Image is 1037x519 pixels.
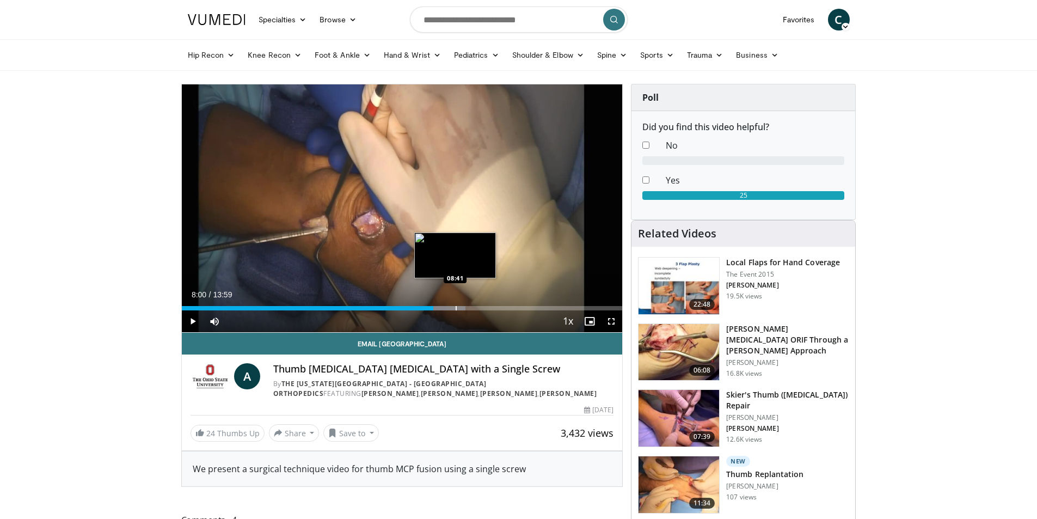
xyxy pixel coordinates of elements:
a: 24 Thumbs Up [191,425,265,442]
dd: No [658,139,852,152]
button: Fullscreen [600,310,622,332]
div: Progress Bar [182,306,623,310]
p: [PERSON_NAME] [726,413,849,422]
p: [PERSON_NAME] [726,281,840,290]
a: Spine [591,44,634,66]
span: 13:59 [213,290,232,299]
a: Pediatrics [447,44,506,66]
a: 06:08 [PERSON_NAME][MEDICAL_DATA] ORIF Through a [PERSON_NAME] Approach [PERSON_NAME] 16.8K views [638,323,849,381]
a: [PERSON_NAME] [539,389,597,398]
span: 22:48 [689,299,715,310]
div: By FEATURING , , , [273,379,613,399]
button: Save to [323,424,379,442]
a: 22:48 Local Flaps for Hand Coverage The Event 2015 [PERSON_NAME] 19.5K views [638,257,849,315]
button: Enable picture-in-picture mode [579,310,600,332]
a: The [US_STATE][GEOGRAPHIC_DATA] - [GEOGRAPHIC_DATA] Orthopedics [273,379,487,398]
p: 19.5K views [726,292,762,301]
a: Browse [313,9,363,30]
p: [PERSON_NAME] [726,358,849,367]
h3: Thumb Replantation [726,469,803,480]
span: / [209,290,211,299]
h3: Local Flaps for Hand Coverage [726,257,840,268]
div: [DATE] [584,405,613,415]
a: [PERSON_NAME] [361,389,419,398]
a: Specialties [252,9,314,30]
img: cf79e27c-792e-4c6a-b4db-18d0e20cfc31.150x105_q85_crop-smart_upscale.jpg [639,390,719,447]
a: A [234,363,260,389]
a: Favorites [776,9,821,30]
div: 25 [642,191,844,200]
a: 11:34 New Thumb Replantation [PERSON_NAME] 107 views [638,456,849,514]
p: 12.6K views [726,435,762,444]
span: 06:08 [689,365,715,376]
a: C [828,9,850,30]
h3: [PERSON_NAME][MEDICAL_DATA] ORIF Through a [PERSON_NAME] Approach [726,323,849,356]
a: [PERSON_NAME] [421,389,478,398]
p: [PERSON_NAME] [726,424,849,433]
button: Play [182,310,204,332]
a: [PERSON_NAME] [480,389,538,398]
span: 07:39 [689,431,715,442]
span: 3,432 views [561,426,613,439]
div: We present a surgical technique video for thumb MCP fusion using a single screw [193,462,612,475]
a: Knee Recon [241,44,308,66]
h6: Did you find this video helpful? [642,122,844,132]
a: Trauma [680,44,730,66]
img: af335e9d-3f89-4d46-97d1-d9f0cfa56dd9.150x105_q85_crop-smart_upscale.jpg [639,324,719,381]
p: New [726,456,750,467]
a: Shoulder & Elbow [506,44,591,66]
h4: Related Videos [638,227,716,240]
p: [PERSON_NAME] [726,482,803,491]
p: 107 views [726,493,757,502]
p: 16.8K views [726,369,762,378]
img: image.jpeg [414,233,496,278]
button: Playback Rate [557,310,579,332]
h4: Thumb [MEDICAL_DATA] [MEDICAL_DATA] with a Single Screw [273,363,613,375]
span: 8:00 [192,290,206,299]
img: VuMedi Logo [188,14,246,25]
a: Email [GEOGRAPHIC_DATA] [182,333,623,355]
a: Foot & Ankle [308,44,377,66]
img: b6f583b7-1888-44fa-9956-ce612c416478.150x105_q85_crop-smart_upscale.jpg [639,258,719,314]
a: Hand & Wrist [377,44,447,66]
img: The Ohio State University - Wexner Medical Center Orthopedics [191,363,230,389]
a: Business [729,44,785,66]
button: Share [269,424,320,442]
input: Search topics, interventions [410,7,628,33]
h3: Skier's Thumb ([MEDICAL_DATA]) Repair [726,389,849,411]
p: The Event 2015 [726,270,840,279]
a: Sports [634,44,680,66]
span: 24 [206,428,215,438]
button: Mute [204,310,225,332]
img: 86f7a411-b29c-4241-a97c-6b2d26060ca0.150x105_q85_crop-smart_upscale.jpg [639,456,719,513]
a: 07:39 Skier's Thumb ([MEDICAL_DATA]) Repair [PERSON_NAME] [PERSON_NAME] 12.6K views [638,389,849,447]
dd: Yes [658,174,852,187]
strong: Poll [642,91,659,103]
a: Hip Recon [181,44,242,66]
span: 11:34 [689,498,715,509]
video-js: Video Player [182,84,623,333]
